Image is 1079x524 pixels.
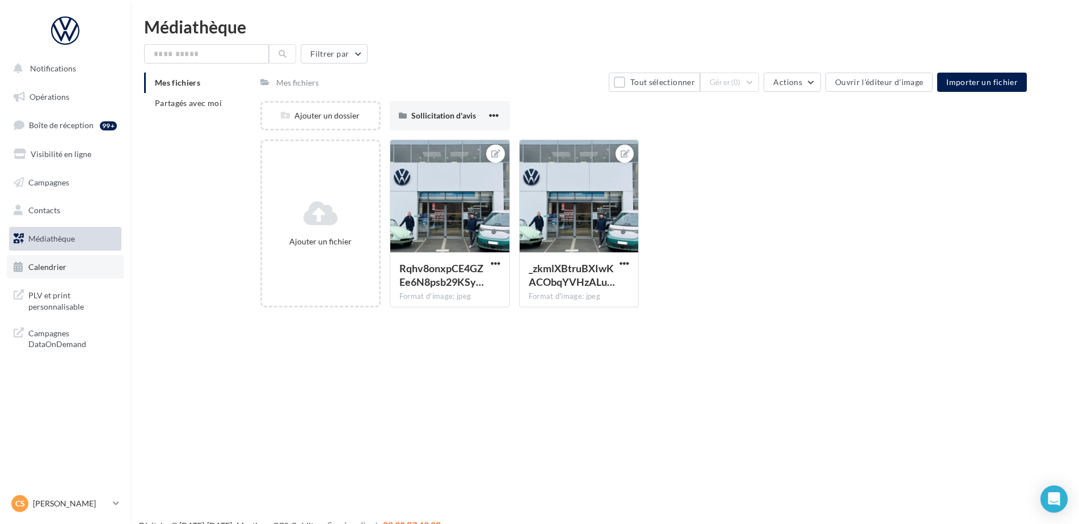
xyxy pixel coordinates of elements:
[7,171,124,195] a: Campagnes
[411,111,476,120] span: Sollicitation d'avis
[731,78,741,87] span: (0)
[7,321,124,354] a: Campagnes DataOnDemand
[155,98,222,108] span: Partagés avec moi
[773,77,802,87] span: Actions
[155,78,200,87] span: Mes fichiers
[7,85,124,109] a: Opérations
[7,142,124,166] a: Visibilité en ligne
[100,121,117,130] div: 99+
[28,288,117,312] span: PLV et print personnalisable
[267,236,374,247] div: Ajouter un fichier
[7,227,124,251] a: Médiathèque
[7,198,124,222] a: Contacts
[700,73,760,92] button: Gérer(0)
[1040,485,1068,513] div: Open Intercom Messenger
[399,262,484,288] span: Rqhv8onxpCE4GZEe6N8psb29KSySabjX8kLV-wlI2Jn0nTs4burwKbgBLCe03SSI9u8igM27nETIlAFKAA=s0
[529,262,615,288] span: _zkmlXBtruBXIwKACObqYVHzALunOkoMn2tT35q-RnZGqfX7uC25N0stTq4BotkSvHuTPSP7Ta26J1hXeg=s0
[28,262,66,272] span: Calendrier
[276,77,319,88] div: Mes fichiers
[144,18,1065,35] div: Médiathèque
[30,64,76,73] span: Notifications
[609,73,699,92] button: Tout sélectionner
[7,255,124,279] a: Calendrier
[29,120,94,130] span: Boîte de réception
[946,77,1018,87] span: Importer un fichier
[28,177,69,187] span: Campagnes
[262,110,379,121] div: Ajouter un dossier
[825,73,933,92] button: Ouvrir l'éditeur d'image
[29,92,69,102] span: Opérations
[31,149,91,159] span: Visibilité en ligne
[28,234,75,243] span: Médiathèque
[28,326,117,350] span: Campagnes DataOnDemand
[7,57,119,81] button: Notifications
[399,291,500,302] div: Format d'image: jpeg
[7,113,124,137] a: Boîte de réception99+
[33,498,108,509] p: [PERSON_NAME]
[7,283,124,316] a: PLV et print personnalisable
[28,205,60,215] span: Contacts
[529,291,630,302] div: Format d'image: jpeg
[301,44,368,64] button: Filtrer par
[9,493,121,514] a: CS [PERSON_NAME]
[15,498,25,509] span: CS
[764,73,820,92] button: Actions
[937,73,1027,92] button: Importer un fichier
